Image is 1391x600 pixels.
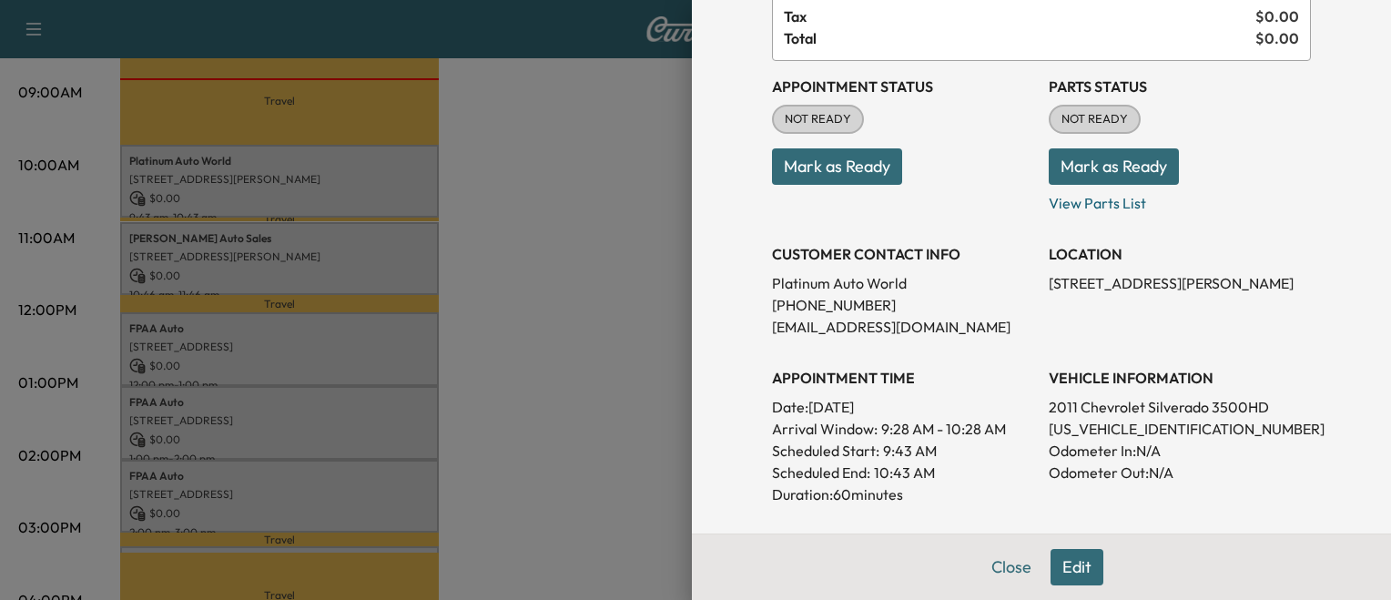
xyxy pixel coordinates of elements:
p: Duration: 60 minutes [772,483,1034,505]
p: [US_VEHICLE_IDENTIFICATION_NUMBER] [1049,418,1311,440]
p: View Parts List [1049,185,1311,214]
p: 9:43 AM [883,440,937,462]
span: $ 0.00 [1255,5,1299,27]
h3: Parts Status [1049,76,1311,97]
p: Odometer In: N/A [1049,440,1311,462]
button: Edit [1051,549,1103,585]
p: [EMAIL_ADDRESS][DOMAIN_NAME] [772,316,1034,338]
p: [STREET_ADDRESS][PERSON_NAME] [1049,272,1311,294]
h3: Appointment Status [772,76,1034,97]
p: Date: [DATE] [772,396,1034,418]
button: Mark as Ready [772,148,902,185]
p: Scheduled End: [772,462,870,483]
span: Total [784,27,1255,49]
span: NOT READY [774,110,862,128]
p: Arrival Window: [772,418,1034,440]
p: 2011 Chevrolet Silverado 3500HD [1049,396,1311,418]
span: 9:28 AM - 10:28 AM [881,418,1006,440]
p: 10:43 AM [874,462,935,483]
p: [PHONE_NUMBER] [772,294,1034,316]
p: Scheduled Start: [772,440,879,462]
h3: VEHICLE INFORMATION [1049,367,1311,389]
p: Platinum Auto World [772,272,1034,294]
span: $ 0.00 [1255,27,1299,49]
h3: CUSTOMER CONTACT INFO [772,243,1034,265]
h3: LOCATION [1049,243,1311,265]
span: NOT READY [1051,110,1139,128]
button: Close [980,549,1043,585]
button: Mark as Ready [1049,148,1179,185]
h3: APPOINTMENT TIME [772,367,1034,389]
p: Odometer Out: N/A [1049,462,1311,483]
span: Tax [784,5,1255,27]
